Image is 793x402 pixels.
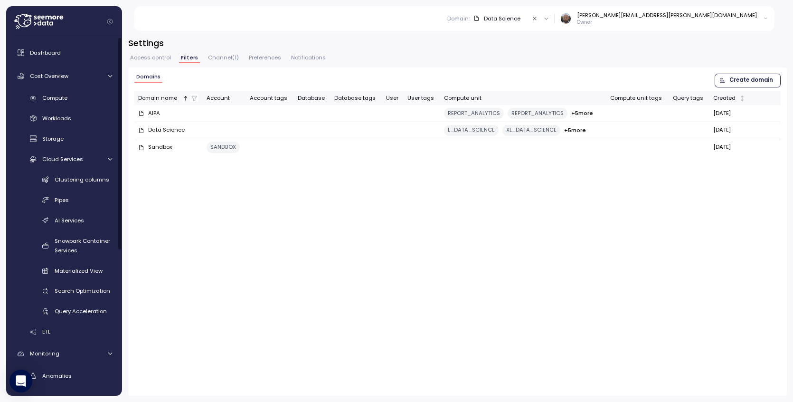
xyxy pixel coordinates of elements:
[10,345,118,364] a: Monitoring
[55,267,103,275] span: Materialized View
[136,74,160,79] span: Domains
[42,135,64,143] span: Storage
[208,55,239,60] span: Channel ( 1 )
[502,125,560,136] div: XL_DATA_SCIENCE
[334,94,378,103] div: Database tags
[104,18,116,25] button: Collapse navigation
[729,74,773,87] span: Create domain
[577,19,757,26] p: Owner
[207,142,240,153] div: SANDBOX
[561,13,571,23] img: 1fec6231004fabd636589099c132fbd2
[577,11,757,19] div: [PERSON_NAME][EMAIL_ADDRESS][PERSON_NAME][DOMAIN_NAME]
[181,55,198,60] span: Filters
[148,143,172,152] div: Sandbox
[610,94,665,103] div: Compute unit tags
[10,43,118,62] a: Dashboard
[715,74,781,87] button: Create domain
[508,108,567,119] div: REPORT_ANALYTICS
[128,37,787,49] h3: Settings
[42,115,71,122] span: Workloads
[291,55,326,60] span: Notifications
[444,108,504,119] div: REPORT_ANALYTICS
[182,95,189,102] div: Sorted ascending
[249,55,281,60] span: Preferences
[709,91,750,105] th: CreatedNot sorted
[30,72,68,80] span: Cost Overview
[148,109,160,118] div: AIPA
[30,49,61,57] span: Dashboard
[134,91,203,105] th: Domain nameSorted ascending
[709,139,750,156] td: [DATE]
[564,126,586,134] p: + 5 more
[531,14,539,23] button: Clear value
[42,328,50,335] span: ETL
[709,105,750,122] td: [DATE]
[10,131,118,147] a: Storage
[10,304,118,319] a: Query Acceleration
[10,192,118,208] a: Pipes
[42,155,83,163] span: Cloud Services
[250,94,290,103] div: Account tags
[10,172,118,187] a: Clustering columns
[207,94,242,103] div: Account
[407,94,436,103] div: User tags
[10,67,118,86] a: Cost Overview
[444,125,499,136] div: L_DATA_SCIENCE
[42,372,72,380] span: Anomalies
[673,94,706,103] div: Query tags
[10,283,118,299] a: Search Optimization
[447,15,470,22] p: Domain :
[55,307,107,315] span: Query Acceleration
[55,237,110,254] span: Snowpark Container Services
[298,94,327,103] div: Database
[10,263,118,278] a: Materialized View
[10,90,118,106] a: Compute
[713,94,738,103] div: Created
[386,94,399,103] div: User
[10,368,118,383] a: Anomalies
[739,95,746,102] div: Not sorted
[709,122,750,139] td: [DATE]
[10,111,118,126] a: Workloads
[55,217,84,224] span: AI Services
[10,151,118,167] a: Cloud Services
[55,196,69,204] span: Pipes
[10,233,118,258] a: Snowpark Container Services
[138,94,181,103] div: Domain name
[484,15,520,22] div: Data Science
[10,324,118,340] a: ETL
[10,212,118,228] a: AI Services
[148,126,185,134] div: Data Science
[55,287,110,295] span: Search Optimization
[30,350,59,357] span: Monitoring
[55,176,109,183] span: Clustering columns
[571,109,593,117] p: + 5 more
[42,94,67,102] span: Compute
[9,370,32,392] div: Open Intercom Messenger
[130,55,171,60] span: Access control
[444,94,603,103] div: Compute unit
